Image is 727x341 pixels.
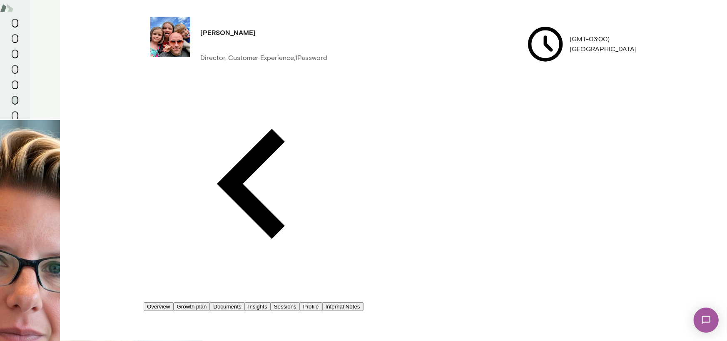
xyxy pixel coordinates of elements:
[12,80,18,89] button: Documents
[174,302,210,311] button: Growth plan
[12,50,18,58] button: Growth Plan
[210,302,244,311] button: Documents
[200,28,256,38] h4: [PERSON_NAME]
[525,23,637,65] p: (GMT-03:00) [GEOGRAPHIC_DATA]
[12,34,18,43] button: Sessions
[245,302,271,311] button: Insights
[12,96,18,105] button: Members
[12,111,18,120] button: Client app
[150,17,190,57] img: Hugues Mackay
[300,302,322,311] button: Profile
[271,302,300,311] button: Sessions
[144,302,174,311] button: Overview
[322,302,363,311] button: Internal Notes
[12,19,18,28] button: Home
[200,53,327,63] p: Director, Customer Experience, 1Password
[12,65,18,74] button: Insights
